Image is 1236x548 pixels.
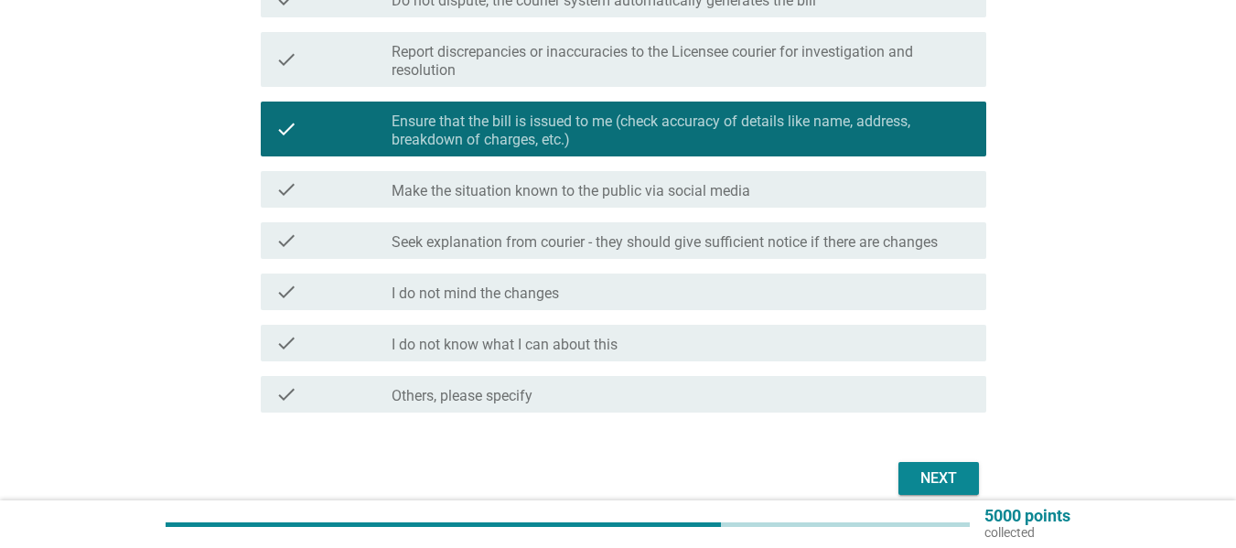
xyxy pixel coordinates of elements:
[275,178,297,200] i: check
[984,524,1070,541] p: collected
[392,113,972,149] label: Ensure that the bill is issued to me (check accuracy of details like name, address, breakdown of ...
[898,462,979,495] button: Next
[392,182,750,200] label: Make the situation known to the public via social media
[392,233,938,252] label: Seek explanation from courier - they should give sufficient notice if there are changes
[913,467,964,489] div: Next
[392,285,559,303] label: I do not mind the changes
[392,387,532,405] label: Others, please specify
[275,109,297,149] i: check
[392,43,972,80] label: Report discrepancies or inaccuracies to the Licensee courier for investigation and resolution
[984,508,1070,524] p: 5000 points
[275,230,297,252] i: check
[392,336,618,354] label: I do not know what I can about this
[275,281,297,303] i: check
[275,383,297,405] i: check
[275,332,297,354] i: check
[275,39,297,80] i: check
